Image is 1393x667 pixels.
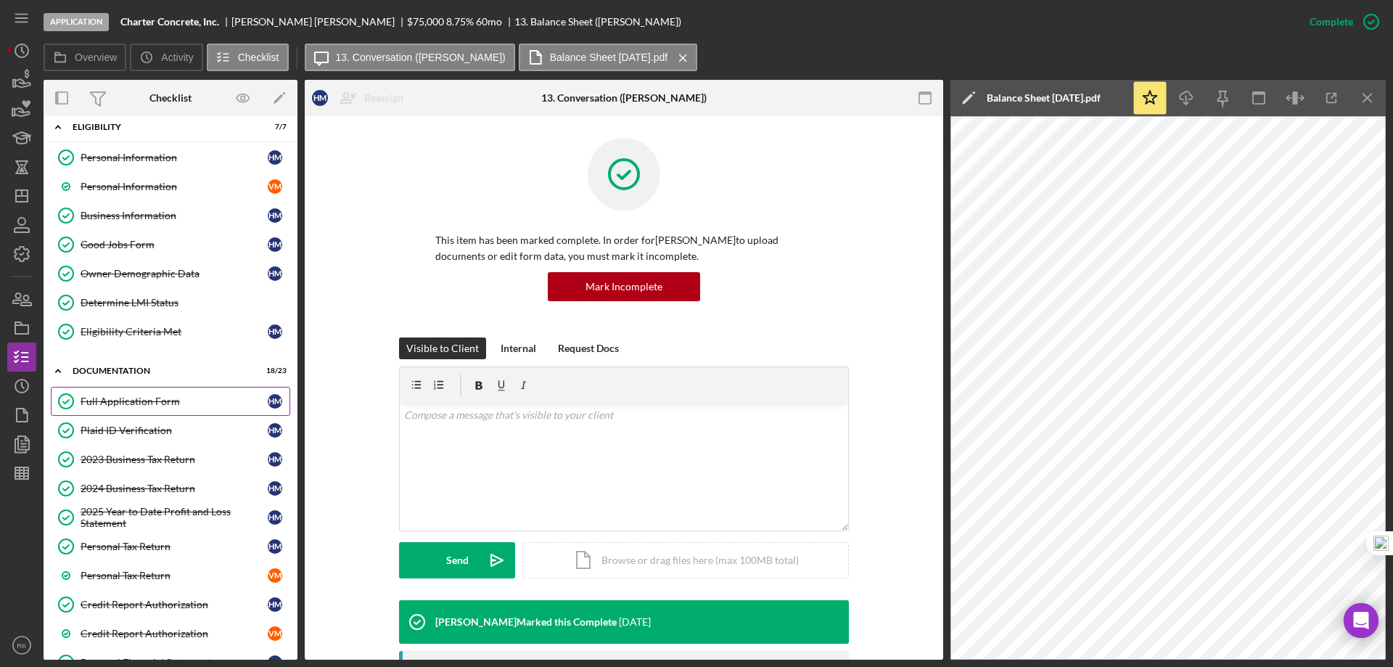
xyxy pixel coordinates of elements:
[81,297,289,308] div: Determine LMI Status
[120,16,219,28] b: Charter Concrete, Inc.
[81,599,268,610] div: Credit Report Authorization
[514,16,681,28] div: 13. Balance Sheet ([PERSON_NAME])
[81,326,268,337] div: Eligibility Criteria Met
[81,570,268,581] div: Personal Tax Return
[446,542,469,578] div: Send
[44,44,126,71] button: Overview
[81,454,268,465] div: 2023 Business Tax Return
[51,503,290,532] a: 2025 Year to Date Profit and Loss StatementHM
[268,510,282,525] div: H M
[44,13,109,31] div: Application
[51,288,290,317] a: Determine LMI Status
[399,542,515,578] button: Send
[305,44,515,71] button: 13. Conversation ([PERSON_NAME])
[51,259,290,288] a: Owner Demographic DataHM
[81,396,268,407] div: Full Application Form
[268,237,282,252] div: H M
[81,268,268,279] div: Owner Demographic Data
[619,616,651,628] time: 2025-09-02 20:46
[51,445,290,474] a: 2023 Business Tax ReturnHM
[231,16,407,28] div: [PERSON_NAME] [PERSON_NAME]
[7,631,36,660] button: RK
[51,172,290,201] a: Personal InformationVM
[81,506,268,529] div: 2025 Year to Date Profit and Loss Statement
[130,44,202,71] button: Activity
[81,483,268,494] div: 2024 Business Tax Return
[268,597,282,612] div: H M
[336,52,506,63] label: 13. Conversation ([PERSON_NAME])
[541,92,707,104] div: 13. Conversation ([PERSON_NAME])
[260,367,287,375] div: 18 / 23
[268,568,282,583] div: V M
[435,232,813,265] p: This item has been marked complete. In order for [PERSON_NAME] to upload documents or edit form d...
[51,532,290,561] a: Personal Tax ReturnHM
[550,52,667,63] label: Balance Sheet [DATE].pdf
[81,425,268,436] div: Plaid ID Verification
[551,337,626,359] button: Request Docs
[987,92,1101,104] div: Balance Sheet [DATE].pdf
[435,616,617,628] div: [PERSON_NAME] Marked this Complete
[51,590,290,619] a: Credit Report AuthorizationHM
[501,337,536,359] div: Internal
[81,181,268,192] div: Personal Information
[75,52,117,63] label: Overview
[260,123,287,131] div: 7 / 7
[73,367,250,375] div: Documentation
[51,619,290,648] a: Credit Report AuthorizationVM
[548,272,700,301] button: Mark Incomplete
[399,337,486,359] button: Visible to Client
[585,272,662,301] div: Mark Incomplete
[519,44,697,71] button: Balance Sheet [DATE].pdf
[268,150,282,165] div: H M
[51,416,290,445] a: Plaid ID VerificationHM
[268,179,282,194] div: V M
[364,83,403,112] div: Reassign
[558,337,619,359] div: Request Docs
[268,626,282,641] div: V M
[51,474,290,503] a: 2024 Business Tax ReturnHM
[406,337,479,359] div: Visible to Client
[1344,603,1378,638] div: Open Intercom Messenger
[268,481,282,496] div: H M
[268,452,282,467] div: H M
[268,208,282,223] div: H M
[305,83,418,112] button: HMReassign
[238,52,279,63] label: Checklist
[51,143,290,172] a: Personal InformationHM
[207,44,289,71] button: Checklist
[1373,536,1389,551] img: one_i.png
[51,230,290,259] a: Good Jobs FormHM
[81,152,268,163] div: Personal Information
[407,15,444,28] span: $75,000
[81,239,268,250] div: Good Jobs Form
[81,210,268,221] div: Business Information
[81,541,268,552] div: Personal Tax Return
[51,201,290,230] a: Business InformationHM
[81,628,268,639] div: Credit Report Authorization
[51,317,290,346] a: Eligibility Criteria MetHM
[1295,7,1386,36] button: Complete
[312,90,328,106] div: H M
[51,387,290,416] a: Full Application FormHM
[268,423,282,438] div: H M
[1310,7,1353,36] div: Complete
[51,561,290,590] a: Personal Tax ReturnVM
[17,642,27,650] text: RK
[476,16,502,28] div: 60 mo
[446,16,474,28] div: 8.75 %
[73,123,250,131] div: Eligibility
[149,92,192,104] div: Checklist
[268,324,282,339] div: H M
[268,394,282,409] div: H M
[161,52,193,63] label: Activity
[493,337,543,359] button: Internal
[268,539,282,554] div: H M
[268,266,282,281] div: H M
